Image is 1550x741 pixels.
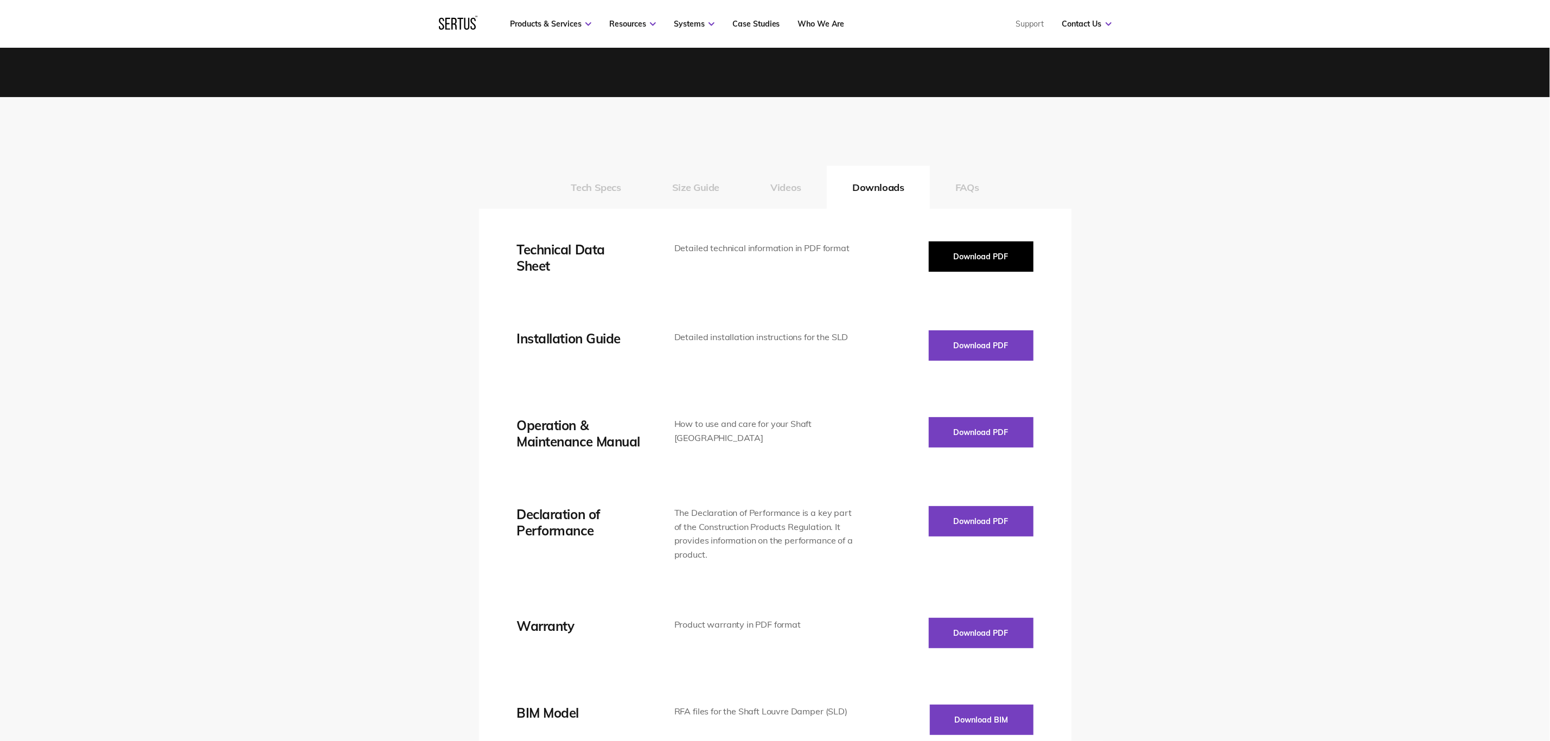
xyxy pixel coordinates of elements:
[732,19,780,29] a: Case Studies
[517,417,642,450] div: Operation & Maintenance Manual
[798,19,845,29] a: Who We Are
[929,417,1034,448] button: Download PDF
[745,165,827,209] button: Videos
[674,330,854,344] div: Detailed installation instructions for the SLD
[546,165,647,209] button: Tech Specs
[517,705,642,721] div: BIM Model
[1016,19,1044,29] a: Support
[674,19,715,29] a: Systems
[929,506,1034,536] button: Download PDF
[1496,689,1550,741] iframe: Chat Widget
[930,705,1034,735] button: Download BIM
[930,165,1005,209] button: FAQs
[929,241,1034,272] button: Download PDF
[510,19,591,29] a: Products & Services
[674,241,854,255] div: Detailed technical information in PDF format
[929,330,1034,361] button: Download PDF
[517,618,642,634] div: Warranty
[674,618,854,632] div: Product warranty in PDF format
[1062,19,1112,29] a: Contact Us
[517,241,642,274] div: Technical Data Sheet
[674,705,854,719] div: RFA files for the Shaft Louvre Damper (SLD)
[674,417,854,445] div: How to use and care for your Shaft [GEOGRAPHIC_DATA]
[609,19,656,29] a: Resources
[929,618,1034,648] button: Download PDF
[674,506,854,561] div: The Declaration of Performance is a key part of the Construction Products Regulation. It provides...
[517,506,642,539] div: Declaration of Performance
[647,165,745,209] button: Size Guide
[517,330,642,347] div: Installation Guide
